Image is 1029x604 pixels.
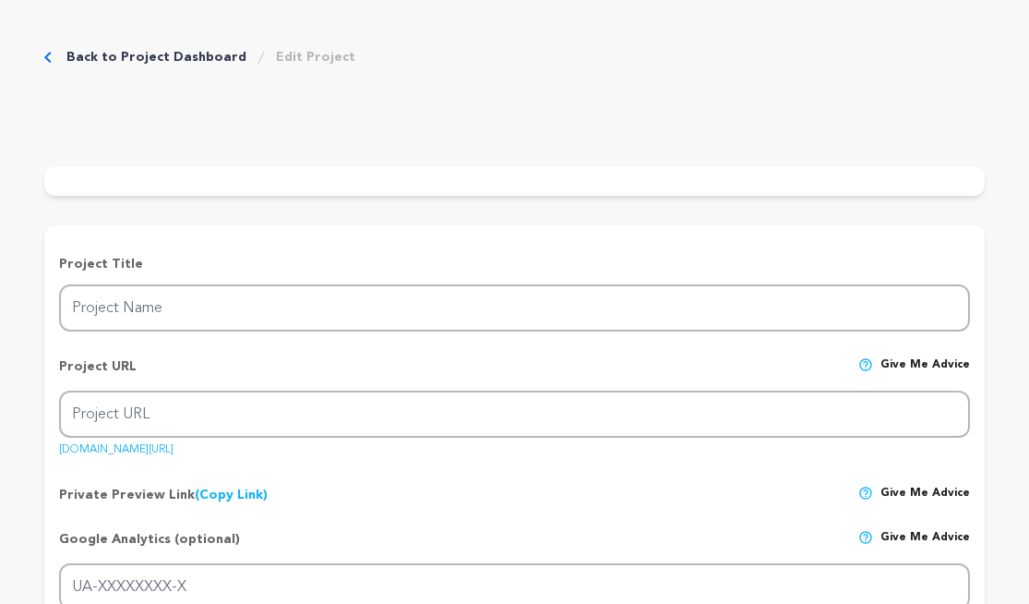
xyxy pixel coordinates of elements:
[858,357,873,372] img: help-circle.svg
[880,357,970,391] span: Give me advice
[59,530,240,563] p: Google Analytics (optional)
[59,437,173,455] a: [DOMAIN_NAME][URL]
[880,530,970,563] span: Give me advice
[59,357,137,391] p: Project URL
[195,489,268,501] a: (Copy Link)
[59,255,970,273] p: Project Title
[59,486,268,504] p: Private Preview Link
[276,48,355,66] a: Edit Project
[858,530,873,545] img: help-circle.svg
[858,486,873,501] img: help-circle.svg
[66,48,246,66] a: Back to Project Dashboard
[59,391,970,438] input: Project URL
[880,486,970,504] span: Give me advice
[44,48,355,66] div: Breadcrumb
[59,284,970,332] input: Project Name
